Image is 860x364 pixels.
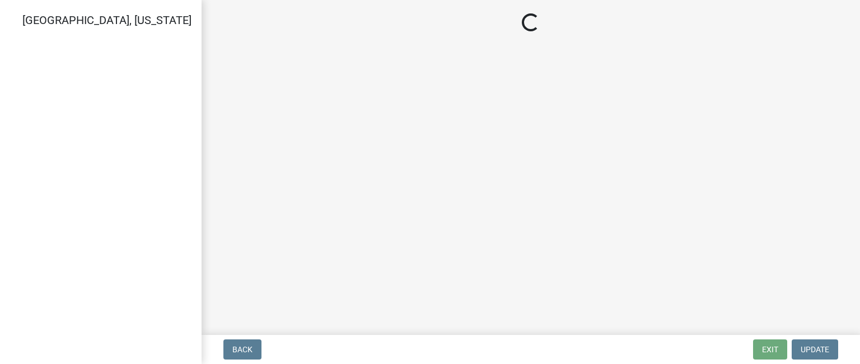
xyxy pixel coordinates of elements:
[22,13,191,27] span: [GEOGRAPHIC_DATA], [US_STATE]
[232,345,253,354] span: Back
[792,339,838,360] button: Update
[753,339,787,360] button: Exit
[223,339,261,360] button: Back
[801,345,829,354] span: Update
